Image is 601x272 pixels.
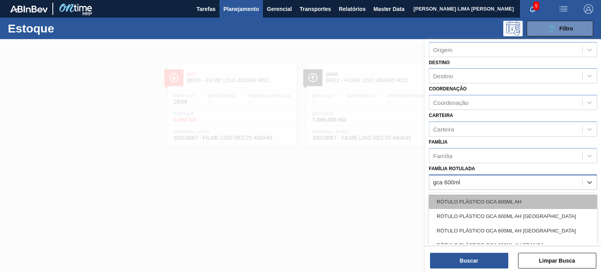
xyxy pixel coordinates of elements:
span: Planejamento [223,4,259,14]
div: Destino [433,73,453,79]
span: Tarefas [196,4,216,14]
div: Família [433,152,452,159]
div: RÓTULO PLÁSTICO GCA 600ML AH [429,195,597,209]
h1: Estoque [8,24,120,33]
img: TNhmsLtSVTkK8tSr43FrP2fwEKptu5GPRR3wAAAABJRU5ErkJggg== [10,5,48,13]
img: Logout [584,4,593,14]
span: 5 [533,2,539,10]
span: Filtro [560,25,573,32]
label: Carteira [429,113,453,118]
img: userActions [559,4,568,14]
span: Relatórios [339,4,365,14]
label: Família Rotulada [429,166,475,171]
label: Material ativo [429,193,468,198]
div: RÓTULO PLÁSTICO GCA 600ML AH [GEOGRAPHIC_DATA] [429,223,597,238]
span: Gerencial [267,4,292,14]
div: RÓTULO PLÁSTICO GCA 600ML AH FRANÇA [429,238,597,252]
div: Pogramando: nenhum usuário selecionado [503,21,523,36]
div: Origem [433,46,452,53]
div: RÓTULO PLÁSTICO GCA 600ML AH [GEOGRAPHIC_DATA] [429,209,597,223]
span: Transportes [300,4,331,14]
label: Família [429,139,448,145]
div: Coordenação [433,99,468,106]
span: Master Data [373,4,404,14]
button: Filtro [527,21,593,36]
label: Coordenação [429,86,467,92]
button: Notificações [520,4,545,14]
div: Carteira [433,126,454,132]
label: Destino [429,60,450,65]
